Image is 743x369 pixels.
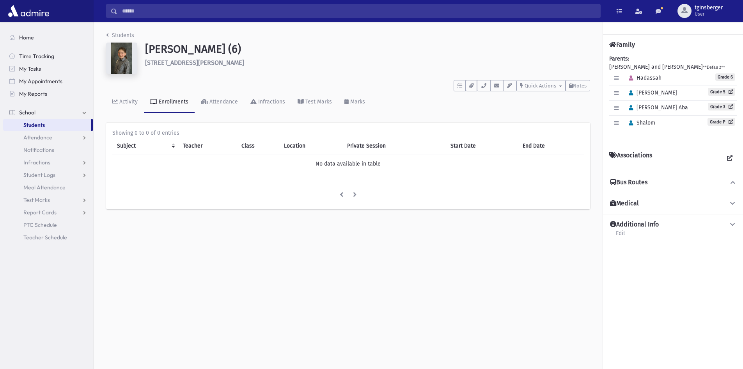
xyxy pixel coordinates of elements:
[625,89,677,96] span: [PERSON_NAME]
[3,181,93,194] a: Meal Attendance
[609,55,737,139] div: [PERSON_NAME] and [PERSON_NAME]
[19,65,41,72] span: My Tasks
[23,234,67,241] span: Teacher Schedule
[708,88,735,96] a: Grade 5
[19,109,35,116] span: School
[566,80,590,91] button: Notes
[23,196,50,203] span: Test Marks
[625,119,655,126] span: Shalom
[19,90,47,97] span: My Reports
[178,137,237,155] th: Teacher
[516,80,566,91] button: Quick Actions
[23,221,57,228] span: PTC Schedule
[6,3,51,19] img: AdmirePro
[3,219,93,231] a: PTC Schedule
[625,104,688,111] span: [PERSON_NAME] Aba
[23,146,54,153] span: Notifications
[3,169,93,181] a: Student Logs
[708,103,735,111] a: Grade 3
[609,178,737,187] button: Bus Routes
[3,156,93,169] a: Infractions
[715,73,735,81] span: Grade 6
[23,159,50,166] span: Infractions
[609,152,652,166] h4: Associations
[144,91,195,113] a: Enrollments
[342,137,446,155] th: Private Session
[106,91,144,113] a: Activity
[695,11,723,17] span: User
[609,41,635,48] h4: Family
[708,118,735,126] a: Grade P
[23,184,66,191] span: Meal Attendance
[3,87,93,100] a: My Reports
[23,209,57,216] span: Report Cards
[625,75,661,81] span: Hadassah
[112,129,584,137] div: Showing 0 to 0 of 0 entries
[518,137,584,155] th: End Date
[3,119,91,131] a: Students
[19,34,34,41] span: Home
[106,31,134,43] nav: breadcrumb
[244,91,291,113] a: Infractions
[610,178,647,187] h4: Bus Routes
[195,91,244,113] a: Attendance
[3,194,93,206] a: Test Marks
[446,137,518,155] th: Start Date
[609,221,737,229] button: Additional Info
[609,200,737,208] button: Medical
[609,55,629,62] b: Parents:
[610,221,659,229] h4: Additional Info
[695,5,723,11] span: tginsberger
[23,134,52,141] span: Attendance
[112,137,178,155] th: Subject
[145,59,590,66] h6: [STREET_ADDRESS][PERSON_NAME]
[3,31,93,44] a: Home
[349,98,365,105] div: Marks
[610,200,639,208] h4: Medical
[208,98,238,105] div: Attendance
[118,98,138,105] div: Activity
[3,75,93,87] a: My Appointments
[3,231,93,244] a: Teacher Schedule
[304,98,332,105] div: Test Marks
[3,144,93,156] a: Notifications
[291,91,338,113] a: Test Marks
[112,155,584,173] td: No data available in table
[573,83,587,89] span: Notes
[3,50,93,62] a: Time Tracking
[525,83,556,89] span: Quick Actions
[279,137,343,155] th: Location
[3,206,93,219] a: Report Cards
[723,152,737,166] a: View all Associations
[117,4,600,18] input: Search
[615,229,626,243] a: Edit
[23,171,55,178] span: Student Logs
[145,43,590,56] h1: [PERSON_NAME] (6)
[19,53,54,60] span: Time Tracking
[3,131,93,144] a: Attendance
[23,121,45,128] span: Students
[3,62,93,75] a: My Tasks
[19,78,62,85] span: My Appointments
[338,91,371,113] a: Marks
[3,106,93,119] a: School
[106,32,134,39] a: Students
[237,137,279,155] th: Class
[157,98,188,105] div: Enrollments
[257,98,285,105] div: Infractions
